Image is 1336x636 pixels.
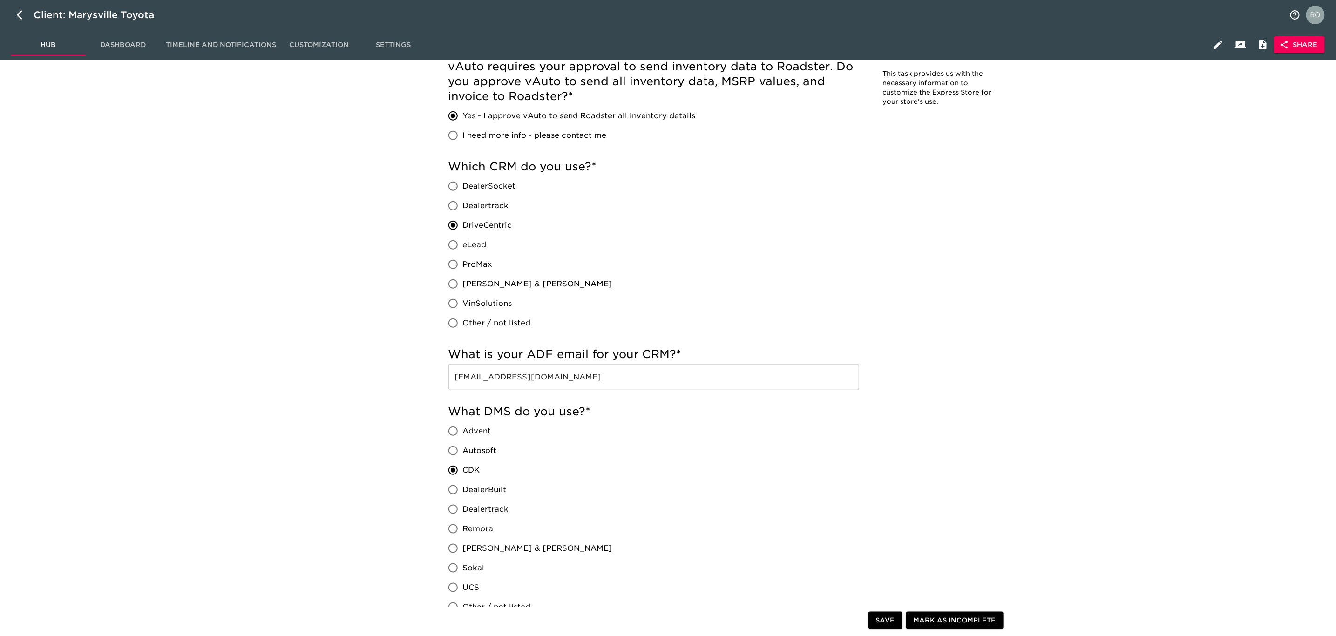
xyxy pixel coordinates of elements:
[463,259,493,270] span: ProMax
[1274,36,1325,54] button: Share
[883,69,995,107] p: This task provides us with the necessary information to customize the Express Store for your stor...
[463,298,512,309] span: VinSolutions
[463,200,509,211] span: Dealertrack
[868,612,902,629] button: Save
[463,484,507,495] span: DealerBuilt
[91,39,155,51] span: Dashboard
[1282,39,1317,51] span: Share
[463,504,509,515] span: Dealertrack
[463,110,696,122] span: Yes - I approve vAuto to send Roadster all inventory details
[463,543,613,554] span: [PERSON_NAME] & [PERSON_NAME]
[914,615,996,626] span: Mark as Incomplete
[463,602,531,613] span: Other / not listed
[34,7,167,22] div: Client: Marysville Toyota
[876,615,895,626] span: Save
[463,465,480,476] span: CDK
[448,59,859,104] h5: vAuto requires your approval to send inventory data to Roadster. Do you approve vAuto to send all...
[166,39,276,51] span: Timeline and Notifications
[1229,34,1252,56] button: Client View
[463,426,491,437] span: Advent
[448,364,859,390] input: Example: store_leads@my_leads_CRM.com
[463,181,516,192] span: DealerSocket
[463,523,494,535] span: Remora
[463,278,613,290] span: [PERSON_NAME] & [PERSON_NAME]
[1284,4,1306,26] button: notifications
[463,562,485,574] span: Sokal
[1207,34,1229,56] button: Edit Hub
[1252,34,1274,56] button: Internal Notes and Comments
[463,130,607,141] span: I need more info - please contact me
[463,239,487,250] span: eLead
[448,347,859,362] h5: What is your ADF email for your CRM?
[463,318,531,329] span: Other / not listed
[906,612,1004,629] button: Mark as Incomplete
[463,220,512,231] span: DriveCentric
[17,39,80,51] span: Hub
[362,39,425,51] span: Settings
[448,159,859,174] h5: Which CRM do you use?
[463,582,480,593] span: UCS
[463,445,497,456] span: Autosoft
[1306,6,1325,24] img: Profile
[448,404,859,419] h5: What DMS do you use?
[287,39,351,51] span: Customization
